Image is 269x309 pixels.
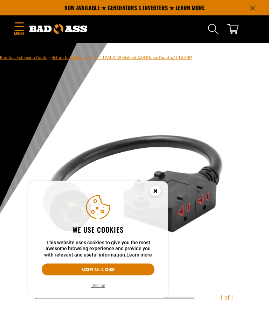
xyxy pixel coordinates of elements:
[28,181,168,298] aside: Cookie Consent
[126,252,152,258] a: Learn more
[93,55,192,60] span: 2 FT 12/4 STW Molded A&B Phase Quad w/ L14-30P
[220,294,234,302] div: 1 of 1
[42,264,154,275] button: Accept all & close
[14,21,24,37] summary: Menu
[14,31,24,36] span: Menu
[89,282,107,289] button: Decline
[208,23,219,35] summary: Search
[42,240,154,258] p: This website uses cookies to give you the most awesome browsing experience and provide you with r...
[49,55,50,60] span: ›
[42,225,154,234] h2: We use cookies
[51,55,89,60] a: Return to Collection
[29,24,87,34] img: Bad Ass Extension Cords
[90,55,91,60] span: ›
